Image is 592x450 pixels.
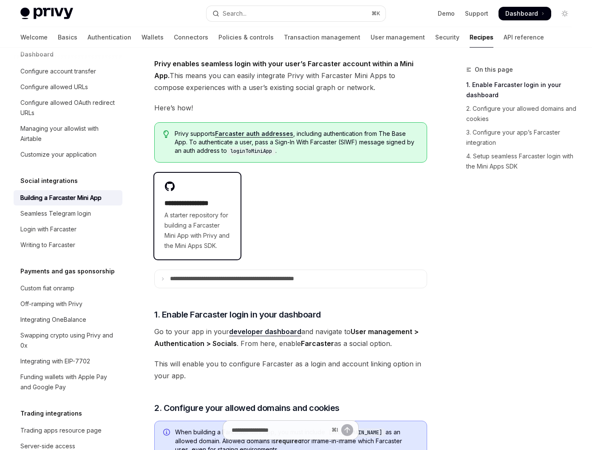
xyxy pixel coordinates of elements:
[558,7,572,20] button: Toggle dark mode
[20,408,82,419] h5: Trading integrations
[475,65,513,75] span: On this page
[154,358,427,382] span: This will enable you to configure Farcaster as a login and account linking option in your app.
[341,424,353,436] button: Send message
[154,173,241,259] a: **** **** **** **A starter repository for building a Farcaster Mini App with Privy and the Mini A...
[20,224,76,234] div: Login with Farcaster
[215,130,293,138] a: Farcaster auth addresses
[504,27,544,48] a: API reference
[20,315,86,325] div: Integrating OneBalance
[175,129,418,155] span: Privy supports , including authentication from The Base App. To authenticate a user, pass a Sign-...
[58,27,77,48] a: Basics
[163,130,169,138] svg: Tip
[218,27,274,48] a: Policies & controls
[20,356,90,366] div: Integrating with EIP-7702
[207,6,386,21] button: Open search
[371,10,380,17] span: ⌘ K
[14,121,122,146] a: Managing your allowlist with Airtable
[466,126,578,149] a: 3. Configure your app’s Farcaster integration
[466,78,578,102] a: 1. Enable Farcaster login in your dashboard
[14,328,122,353] a: Swapping crypto using Privy and 0x
[164,210,230,251] span: A starter repository for building a Farcaster Mini App with Privy and the Mini Apps SDK.
[20,149,96,160] div: Customize your application
[20,425,102,436] div: Trading apps resource page
[466,149,578,173] a: 4. Setup seamless Farcaster login with the Mini Apps SDK
[154,59,414,80] strong: Privy enables seamless login with your user’s Farcaster account within a Mini App.
[229,327,301,336] a: developer dashboard
[505,9,538,18] span: Dashboard
[142,27,164,48] a: Wallets
[465,9,488,18] a: Support
[154,327,419,348] strong: User management > Authentication > Socials
[20,8,73,20] img: light logo
[284,27,360,48] a: Transaction management
[223,8,246,19] div: Search...
[20,240,75,250] div: Writing to Farcaster
[14,206,122,221] a: Seamless Telegram login
[14,354,122,369] a: Integrating with EIP-7702
[470,27,493,48] a: Recipes
[20,266,115,276] h5: Payments and gas sponsorship
[14,64,122,79] a: Configure account transfer
[20,283,74,293] div: Custom fiat onramp
[88,27,131,48] a: Authentication
[499,7,551,20] a: Dashboard
[371,27,425,48] a: User management
[20,82,88,92] div: Configure allowed URLs
[154,326,427,349] span: Go to your app in your and navigate to . From here, enable as a social option.
[14,423,122,438] a: Trading apps resource page
[438,9,455,18] a: Demo
[20,372,117,392] div: Funding wallets with Apple Pay and Google Pay
[435,27,459,48] a: Security
[14,190,122,205] a: Building a Farcaster Mini App
[14,222,122,237] a: Login with Farcaster
[14,237,122,253] a: Writing to Farcaster
[20,193,102,203] div: Building a Farcaster Mini App
[20,98,117,118] div: Configure allowed OAuth redirect URLs
[20,176,78,186] h5: Social integrations
[174,27,208,48] a: Connectors
[20,66,96,76] div: Configure account transfer
[466,102,578,126] a: 2. Configure your allowed domains and cookies
[20,124,117,144] div: Managing your allowlist with Airtable
[20,299,82,309] div: Off-ramping with Privy
[301,339,334,348] strong: Farcaster
[14,95,122,121] a: Configure allowed OAuth redirect URLs
[227,147,275,155] code: loginToMiniApp
[154,402,340,414] span: 2. Configure your allowed domains and cookies
[14,147,122,162] a: Customize your application
[154,58,427,93] span: This means you can easily integrate Privy with Farcaster Mini Apps to compose experiences with a ...
[14,369,122,395] a: Funding wallets with Apple Pay and Google Pay
[20,27,48,48] a: Welcome
[14,296,122,312] a: Off-ramping with Privy
[154,102,427,114] span: Here’s how!
[14,281,122,296] a: Custom fiat onramp
[154,309,321,321] span: 1. Enable Farcaster login in your dashboard
[232,421,328,439] input: Ask a question...
[14,312,122,327] a: Integrating OneBalance
[20,208,91,219] div: Seamless Telegram login
[20,330,117,351] div: Swapping crypto using Privy and 0x
[14,79,122,95] a: Configure allowed URLs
